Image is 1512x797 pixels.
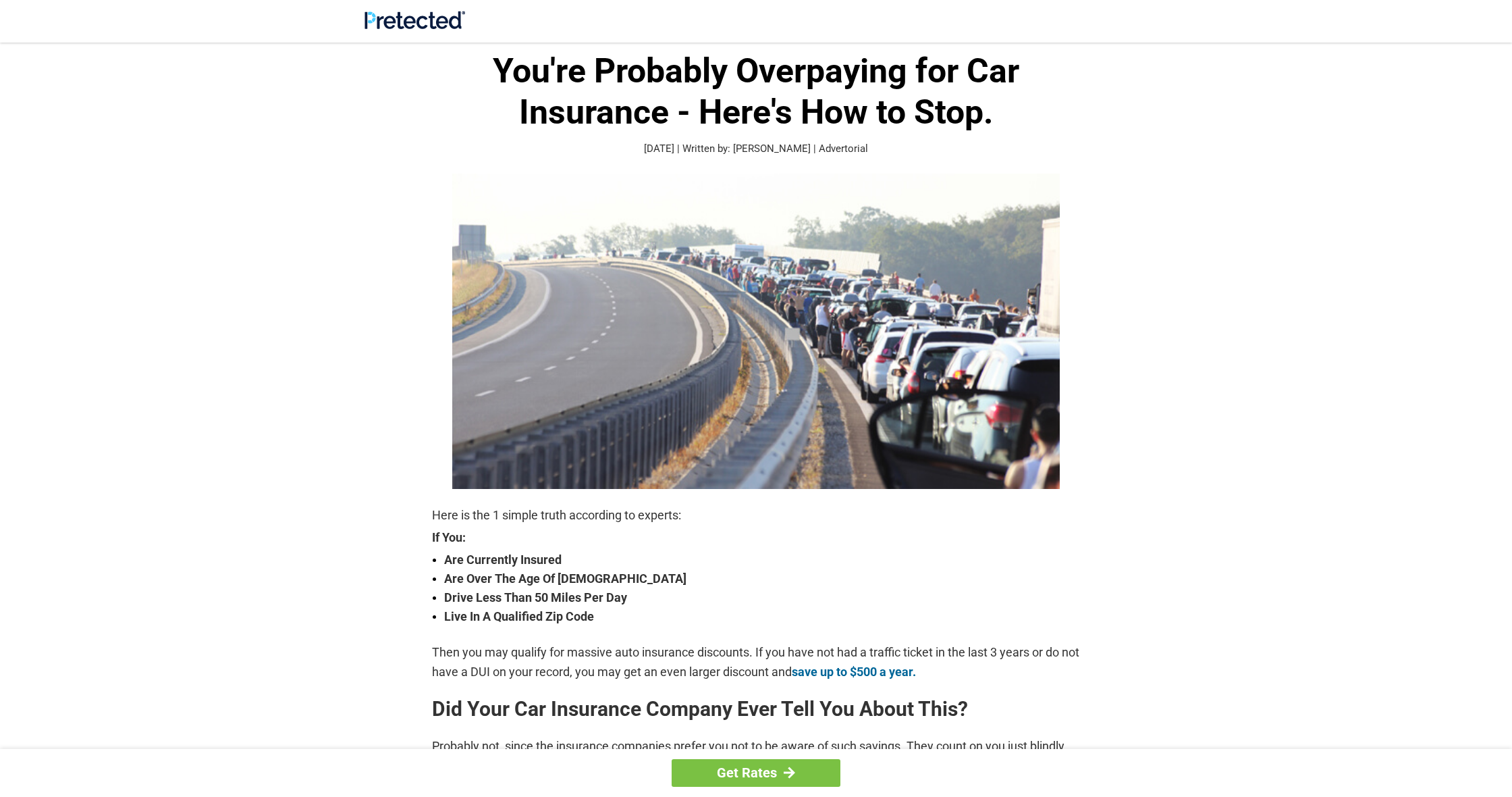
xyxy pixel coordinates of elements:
[364,11,465,29] img: Site Logo
[432,141,1080,157] p: [DATE] | Written by: [PERSON_NAME] | Advertorial
[432,506,1080,525] p: Here is the 1 simple truth according to experts:
[444,569,1080,588] strong: Are Over The Age Of [DEMOGRAPHIC_DATA]
[432,643,1080,681] p: Then you may qualify for massive auto insurance discounts. If you have not had a traffic ticket i...
[364,19,465,32] a: Site Logo
[432,51,1080,133] h1: You're Probably Overpaying for Car Insurance - Here's How to Stop.
[672,759,840,787] a: Get Rates
[432,532,1080,544] strong: If You:
[432,737,1080,775] p: Probably not, since the insurance companies prefer you not to be aware of such savings. They coun...
[432,698,1080,720] h2: Did Your Car Insurance Company Ever Tell You About This?
[444,607,1080,626] strong: Live In A Qualified Zip Code
[444,588,1080,607] strong: Drive Less Than 50 Miles Per Day
[444,550,1080,569] strong: Are Currently Insured
[792,665,916,679] a: save up to $500 a year.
